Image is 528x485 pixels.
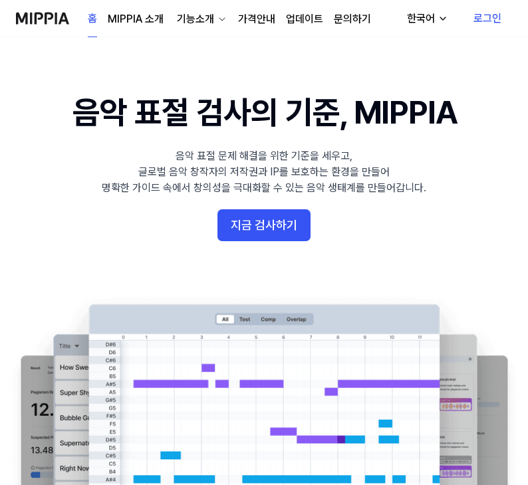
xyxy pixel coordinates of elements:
[174,11,217,27] div: 기능소개
[217,209,311,241] button: 지금 검사하기
[174,11,227,27] button: 기능소개
[404,11,438,27] div: 한국어
[102,148,426,196] div: 음악 표절 문제 해결을 위한 기준을 세우고, 글로벌 음악 창작자의 저작권과 IP를 보호하는 환경을 만들어 명확한 가이드 속에서 창의성을 극대화할 수 있는 음악 생태계를 만들어...
[286,11,323,27] a: 업데이트
[334,11,371,27] a: 문의하기
[72,90,456,135] h1: 음악 표절 검사의 기준, MIPPIA
[238,11,275,27] a: 가격안내
[108,11,164,27] a: MIPPIA 소개
[88,1,97,37] a: 홈
[396,5,456,32] button: 한국어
